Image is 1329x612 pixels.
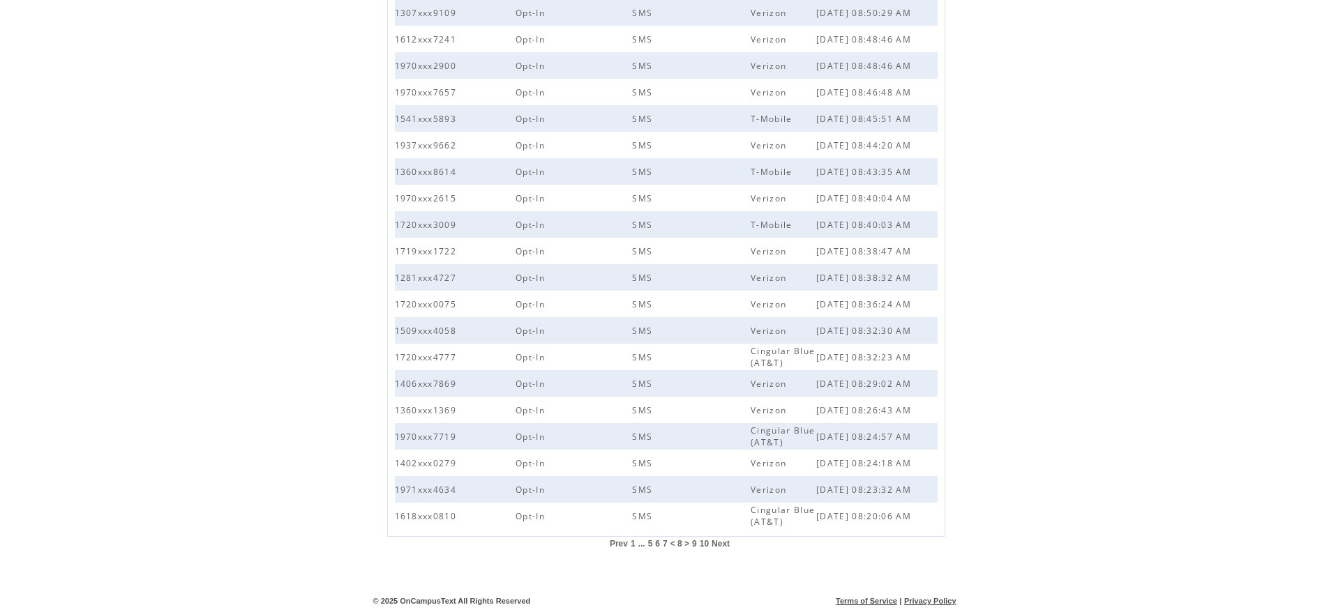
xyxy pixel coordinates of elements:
[395,378,460,390] span: 1406xxx7869
[516,245,548,257] span: Opt-In
[751,245,790,257] span: Verizon
[632,139,656,151] span: SMS
[700,539,709,549] a: 10
[751,113,796,125] span: T-Mobile
[516,60,548,72] span: Opt-In
[516,33,548,45] span: Opt-In
[751,139,790,151] span: Verizon
[751,345,815,369] span: Cingular Blue (AT&T)
[395,484,460,496] span: 1971xxx4634
[395,192,460,204] span: 1970xxx2615
[632,33,656,45] span: SMS
[516,325,548,337] span: Opt-In
[395,166,460,178] span: 1360xxx8614
[516,192,548,204] span: Opt-In
[816,325,915,337] span: [DATE] 08:32:30 AM
[632,60,656,72] span: SMS
[816,113,915,125] span: [DATE] 08:45:51 AM
[632,404,656,416] span: SMS
[516,457,548,469] span: Opt-In
[816,378,915,390] span: [DATE] 08:29:02 AM
[395,325,460,337] span: 1509xxx4058
[395,298,460,310] span: 1720xxx0075
[395,139,460,151] span: 1937xxx9662
[751,457,790,469] span: Verizon
[816,404,915,416] span: [DATE] 08:26:43 AM
[836,597,897,605] a: Terms of Service
[751,325,790,337] span: Verizon
[610,539,628,549] a: Prev
[632,245,656,257] span: SMS
[638,539,645,549] span: ...
[632,431,656,443] span: SMS
[516,113,548,125] span: Opt-In
[516,510,548,522] span: Opt-In
[816,457,915,469] span: [DATE] 08:24:18 AM
[751,86,790,98] span: Verizon
[904,597,956,605] a: Privacy Policy
[516,7,548,19] span: Opt-In
[516,378,548,390] span: Opt-In
[632,192,656,204] span: SMS
[751,424,815,448] span: Cingular Blue (AT&T)
[395,245,460,257] span: 1719xxx1722
[632,457,656,469] span: SMS
[751,484,790,496] span: Verizon
[816,139,915,151] span: [DATE] 08:44:20 AM
[395,113,460,125] span: 1541xxx5893
[751,378,790,390] span: Verizon
[516,404,548,416] span: Opt-In
[395,86,460,98] span: 1970xxx7657
[516,166,548,178] span: Opt-In
[632,351,656,363] span: SMS
[632,378,656,390] span: SMS
[692,539,697,549] a: 9
[516,351,548,363] span: Opt-In
[632,272,656,284] span: SMS
[816,272,915,284] span: [DATE] 08:38:32 AM
[632,484,656,496] span: SMS
[516,219,548,231] span: Opt-In
[632,325,656,337] span: SMS
[751,504,815,528] span: Cingular Blue (AT&T)
[816,33,915,45] span: [DATE] 08:48:46 AM
[816,192,915,204] span: [DATE] 08:40:04 AM
[516,139,548,151] span: Opt-In
[516,86,548,98] span: Opt-In
[816,351,915,363] span: [DATE] 08:32:23 AM
[632,7,656,19] span: SMS
[816,245,915,257] span: [DATE] 08:38:47 AM
[751,7,790,19] span: Verizon
[395,431,460,443] span: 1970xxx7719
[632,166,656,178] span: SMS
[632,113,656,125] span: SMS
[395,404,460,416] span: 1360xxx1369
[751,272,790,284] span: Verizon
[712,539,730,549] a: Next
[395,33,460,45] span: 1612xxx7241
[632,510,656,522] span: SMS
[373,597,531,605] span: © 2025 OnCampusText All Rights Reserved
[631,539,636,549] a: 1
[751,192,790,204] span: Verizon
[516,431,548,443] span: Opt-In
[663,539,668,549] a: 7
[751,298,790,310] span: Verizon
[395,7,460,19] span: 1307xxx9109
[816,166,915,178] span: [DATE] 08:43:35 AM
[816,484,915,496] span: [DATE] 08:23:32 AM
[655,539,660,549] a: 6
[751,166,796,178] span: T-Mobile
[648,539,653,549] a: 5
[632,298,656,310] span: SMS
[516,484,548,496] span: Opt-In
[395,219,460,231] span: 1720xxx3009
[816,298,915,310] span: [DATE] 08:36:24 AM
